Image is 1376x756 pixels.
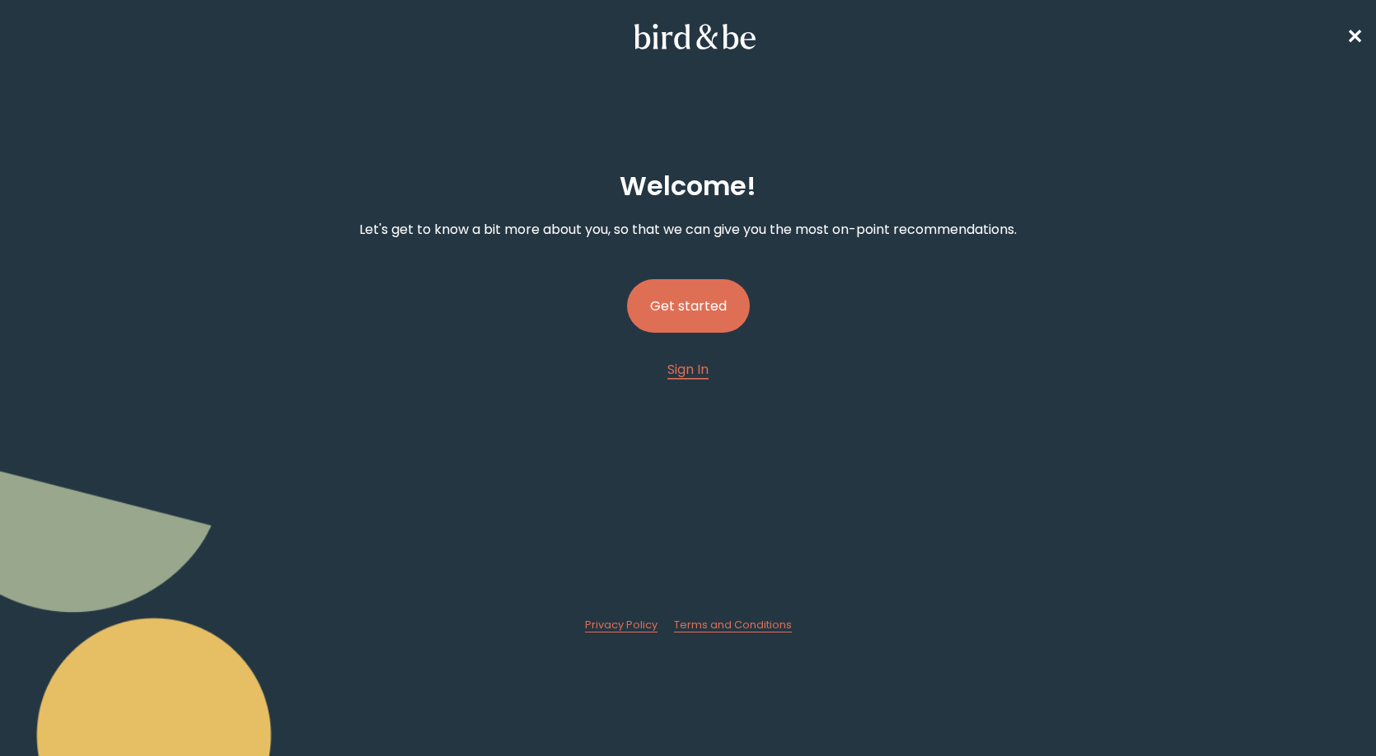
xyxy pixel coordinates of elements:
[1294,679,1360,740] iframe: Gorgias live chat messenger
[674,618,792,632] a: Terms and Conditions
[1346,23,1363,50] span: ✕
[1346,22,1363,51] a: ✕
[359,219,1017,240] p: Let's get to know a bit more about you, so that we can give you the most on-point recommendations.
[585,618,658,632] span: Privacy Policy
[627,253,750,359] a: Get started
[667,359,709,380] a: Sign In
[667,360,709,379] span: Sign In
[674,618,792,632] span: Terms and Conditions
[627,279,750,333] button: Get started
[620,166,756,206] h2: Welcome !
[585,618,658,632] a: Privacy Policy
